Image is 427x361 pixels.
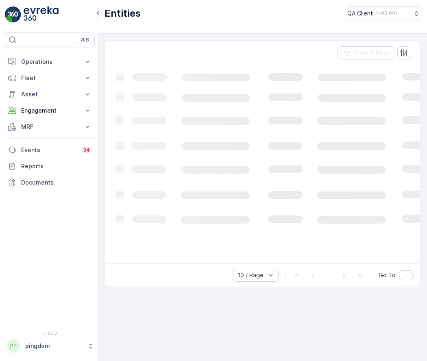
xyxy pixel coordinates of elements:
a: Events34 [5,142,95,158]
button: Operations [5,54,95,70]
p: QA Client [347,9,373,17]
a: Reports [5,158,95,174]
p: Clear Filters [354,49,389,57]
p: Reports [21,162,91,170]
p: MRF [21,123,78,131]
button: Fleet [5,70,95,86]
span: v 1.52.2 [5,331,95,336]
p: Events [21,146,76,154]
img: logo [5,7,21,23]
p: ⌘B [81,37,89,43]
p: pingdom [25,342,83,350]
p: Entities [105,7,141,20]
img: logo_light-DOdMpM7g.png [24,7,59,23]
p: Fleet [21,74,78,82]
div: PP [7,339,20,352]
button: Asset [5,86,95,102]
button: Clear Filters [338,46,394,59]
p: Operations [21,58,78,66]
span: Go To [379,271,396,279]
p: Documents [21,178,91,187]
p: ( +03:00 ) [376,10,397,17]
p: Engagement [21,107,78,115]
button: PPpingdom [5,337,95,354]
p: 34 [83,147,90,153]
p: Asset [21,90,78,98]
a: Documents [5,174,95,191]
button: QA Client(+03:00) [347,7,420,20]
button: MRF [5,119,95,135]
button: Engagement [5,102,95,119]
